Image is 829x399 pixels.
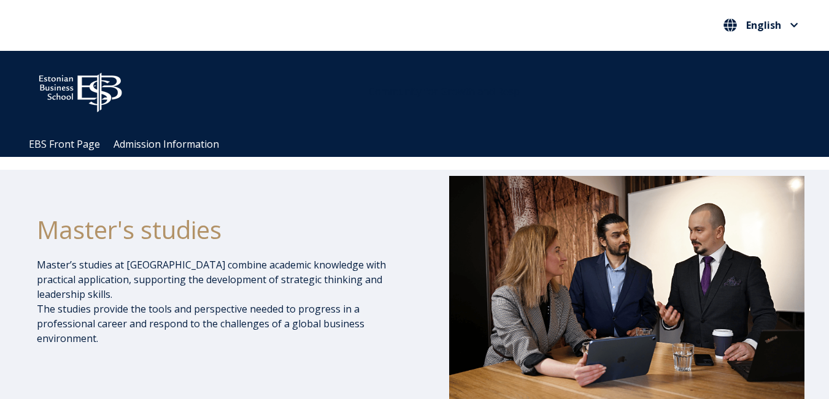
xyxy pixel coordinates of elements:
img: ebs_logo2016_white [28,63,133,116]
span: English [746,20,781,30]
a: Admission Information [114,137,219,151]
div: Navigation Menu [22,132,820,157]
a: EBS Front Page [29,137,100,151]
h1: Master's studies [37,215,417,245]
span: Community for Growth and Resp [369,85,520,98]
button: English [720,15,801,35]
nav: Select your language [720,15,801,36]
p: Master’s studies at [GEOGRAPHIC_DATA] combine academic knowledge with practical application, supp... [37,257,417,346]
